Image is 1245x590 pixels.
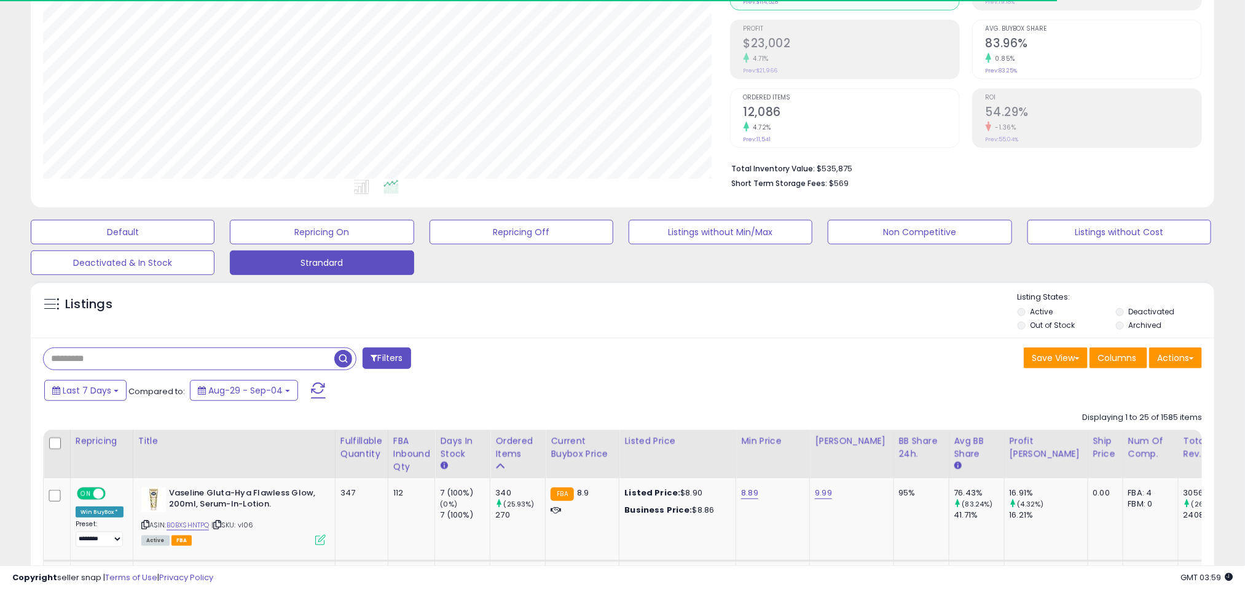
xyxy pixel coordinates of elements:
[141,487,326,545] div: ASIN:
[1128,435,1173,460] div: Num of Comp.
[1128,499,1169,510] div: FBM: 0
[815,435,888,448] div: [PERSON_NAME]
[551,487,573,501] small: FBA
[430,220,613,244] button: Repricing Off
[991,54,1016,63] small: 0.85%
[954,435,999,460] div: Avg BB Share
[167,520,210,530] a: B0BXSHNTPQ
[340,435,383,460] div: Fulfillable Quantity
[954,510,1004,521] div: 41.71%
[1128,487,1169,499] div: FBA: 4
[393,435,430,473] div: FBA inbound Qty
[624,487,680,499] b: Listed Price:
[954,460,962,472] small: Avg BB Share.
[141,535,170,546] span: All listings currently available for purchase on Amazon
[105,572,157,583] a: Terms of Use
[830,177,849,189] span: $569
[208,384,283,397] span: Aug-29 - Sep-04
[962,499,993,509] small: (83.24%)
[624,505,726,516] div: $8.86
[393,487,426,499] div: 112
[899,487,940,499] div: 95%
[732,160,1193,175] li: $535,875
[732,178,828,188] b: Short Term Storage Fees:
[1098,352,1136,364] span: Columns
[31,250,214,275] button: Deactivated & In Stock
[986,36,1201,53] h2: 83.96%
[744,26,959,33] span: Profit
[1018,499,1044,509] small: (4.32%)
[171,535,192,546] span: FBA
[138,435,330,448] div: Title
[340,487,379,499] div: 347
[1031,320,1075,330] label: Out of Stock
[230,220,414,244] button: Repricing On
[744,105,959,122] h2: 12,086
[63,384,111,397] span: Last 7 Days
[495,435,540,460] div: Ordered Items
[440,435,485,460] div: Days In Stock
[749,123,772,132] small: 4.72%
[495,510,545,521] div: 270
[128,386,185,397] span: Compared to:
[65,296,112,313] h5: Listings
[12,572,57,583] strong: Copyright
[741,487,758,499] a: 8.89
[741,435,804,448] div: Min Price
[1082,412,1202,424] div: Displaying 1 to 25 of 1585 items
[624,487,726,499] div: $8.90
[749,54,769,63] small: 4.71%
[1010,510,1088,521] div: 16.21%
[954,487,1004,499] div: 76.43%
[1024,347,1088,368] button: Save View
[495,487,545,499] div: 340
[1184,510,1233,521] div: 2408.28
[363,347,410,369] button: Filters
[1093,487,1113,499] div: 0.00
[1010,487,1088,499] div: 16.91%
[1184,487,1233,499] div: 3056.42
[104,488,124,499] span: OFF
[1093,435,1118,460] div: Ship Price
[12,572,213,584] div: seller snap | |
[76,520,124,547] div: Preset:
[31,220,214,244] button: Default
[629,220,812,244] button: Listings without Min/Max
[1010,435,1083,460] div: Profit [PERSON_NAME]
[1031,306,1053,317] label: Active
[1018,292,1214,303] p: Listing States:
[169,487,318,513] b: Vaseline Gluta-Hya Flawless Glow, 200ml, Serum-In-Lotion.
[744,67,778,74] small: Prev: $21,966
[828,220,1011,244] button: Non Competitive
[1128,306,1174,317] label: Deactivated
[732,163,815,174] b: Total Inventory Value:
[440,499,457,509] small: (0%)
[141,487,166,512] img: 31wROoHeH6L._SL40_.jpg
[1192,499,1221,509] small: (26.91%)
[211,520,254,530] span: | SKU: vl06
[1184,435,1228,460] div: Total Rev.
[159,572,213,583] a: Privacy Policy
[1180,572,1233,583] span: 2025-09-12 03:59 GMT
[899,435,944,460] div: BB Share 24h.
[744,136,771,143] small: Prev: 11,541
[440,510,490,521] div: 7 (100%)
[78,488,93,499] span: ON
[577,487,589,499] span: 8.9
[76,507,124,518] div: Win BuyBox *
[1128,320,1161,330] label: Archived
[551,435,614,460] div: Current Buybox Price
[76,435,128,448] div: Repricing
[744,36,959,53] h2: $23,002
[624,504,692,516] b: Business Price:
[986,95,1201,101] span: ROI
[986,105,1201,122] h2: 54.29%
[1149,347,1202,368] button: Actions
[440,487,490,499] div: 7 (100%)
[44,380,127,401] button: Last 7 Days
[1027,220,1211,244] button: Listings without Cost
[991,123,1016,132] small: -1.36%
[1090,347,1147,368] button: Columns
[624,435,731,448] div: Listed Price
[230,250,414,275] button: Strandard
